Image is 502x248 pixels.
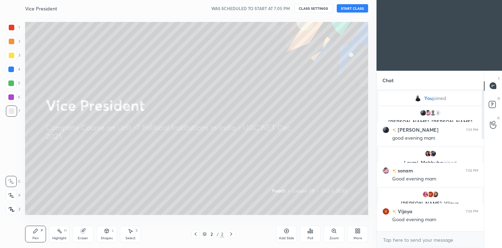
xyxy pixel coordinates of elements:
div: 3 [434,109,441,116]
img: 6d8f31d170ce4e91936bb62623169200.jpg [382,167,389,174]
img: 25e91962be794c07a4be057b8021ee69.jpg [420,109,427,116]
div: 1 [6,22,20,33]
p: [PERSON_NAME], Vijaya, [GEOGRAPHIC_DATA] [383,201,478,212]
div: Z [6,204,21,215]
img: 6a198a7bc5cf4176b65c3616120d7e50.jpg [432,191,439,198]
h6: Vijaya [396,208,412,215]
div: P [41,229,43,232]
p: [PERSON_NAME], [PERSON_NAME] [383,119,478,125]
div: 7:02 PM [466,168,478,172]
div: 7 [6,106,20,117]
img: no-rating-badge.077c3623.svg [392,210,396,214]
div: 2 [6,36,20,47]
span: joined [433,95,446,101]
div: 2 [220,231,224,237]
img: no-rating-badge.077c3623.svg [392,169,396,173]
button: CLASS SETTINGS [294,4,333,13]
h6: [PERSON_NAME] [396,126,439,133]
div: 6 [6,92,20,103]
div: Add Slide [279,237,294,240]
img: 7afa6fbe32fa4f528a3b98ac8c5b99cf.98256572_3 [427,191,434,198]
img: 07e15b5ff3cc41eca5f4adf590b92313.jpg [429,150,436,157]
div: good evening mam [392,135,478,142]
h5: WAS SCHEDULED TO START AT 7:05 PM [211,5,290,11]
div: Eraser [78,237,88,240]
div: S [136,229,138,232]
div: Zoom [329,237,339,240]
img: 6d8f31d170ce4e91936bb62623169200.jpg [425,109,432,116]
img: c4b42b3234e144eea503351f08f9c20e.jpg [422,191,429,198]
div: L [112,229,114,232]
span: You [424,95,433,101]
div: C [6,176,21,187]
p: Chat [377,71,399,90]
img: 25e91962be794c07a4be057b8021ee69.jpg [382,126,389,133]
p: G [497,115,500,121]
img: 7afa6fbe32fa4f528a3b98ac8c5b99cf.98256572_3 [382,208,389,215]
div: X [6,190,21,201]
div: 3 [6,50,20,61]
div: Good evening mam [392,216,478,223]
div: 4 [6,64,20,75]
img: no-rating-badge.077c3623.svg [392,128,396,132]
div: 7:03 PM [466,209,478,213]
h4: Vice President [25,5,57,12]
p: D [497,96,500,101]
h6: sonam [396,167,413,174]
div: 5 [6,78,20,89]
div: Good evening mam [392,176,478,183]
p: T [498,76,500,82]
div: 7:01 PM [466,127,478,132]
div: 2 [208,232,215,236]
button: START CLASS [337,4,368,13]
img: dcf3eb815ff943768bc58b4584e4abca.jpg [414,95,421,102]
span: joined [443,159,457,166]
div: H [64,229,67,232]
div: Pen [32,237,39,240]
img: e84c0069fd2045e39af534ad1365ca3d.jpg [425,150,432,157]
div: Highlight [52,237,67,240]
div: grid [377,90,484,232]
img: default.png [429,109,436,116]
div: More [353,237,362,240]
div: Select [125,237,136,240]
div: Poll [307,237,313,240]
div: / [216,232,219,236]
div: Shapes [101,237,113,240]
p: Laxmi, Mahbuba [383,160,478,165]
